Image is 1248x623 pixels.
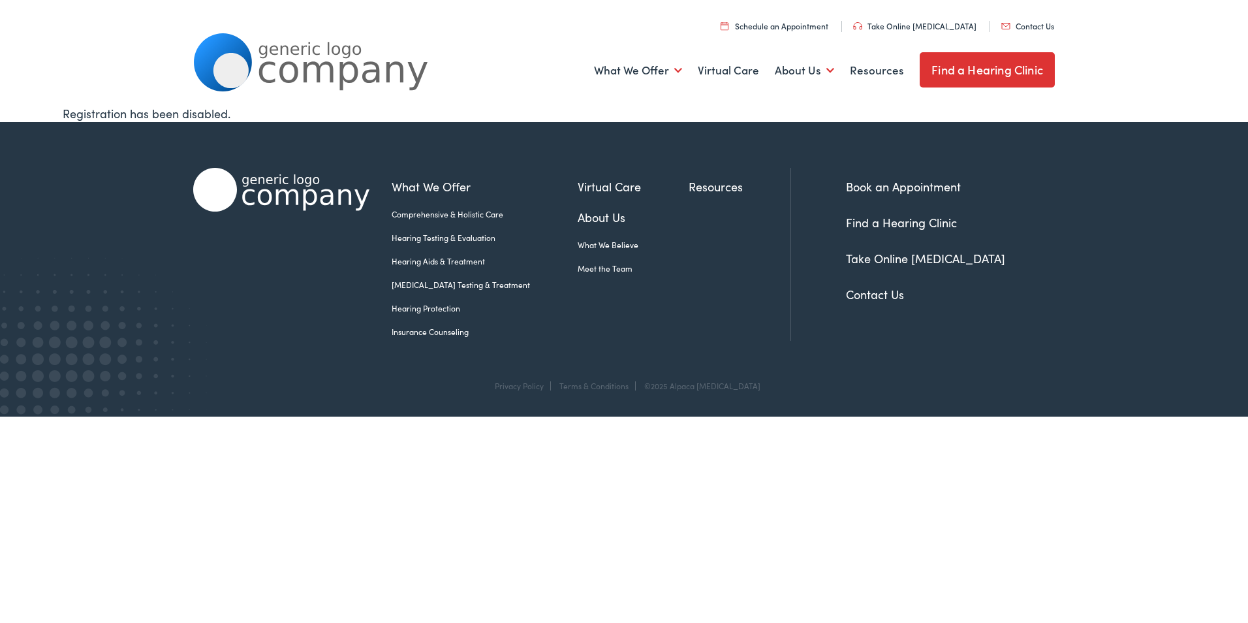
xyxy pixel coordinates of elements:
a: Hearing Aids & Treatment [392,255,578,267]
a: Find a Hearing Clinic [846,214,957,231]
img: utility icon [853,22,862,30]
a: Take Online [MEDICAL_DATA] [853,20,976,31]
a: Terms & Conditions [559,380,629,391]
a: Insurance Counseling [392,326,578,338]
a: Privacy Policy [495,380,544,391]
a: Take Online [MEDICAL_DATA] [846,250,1005,266]
a: About Us [578,208,689,226]
a: Comprehensive & Holistic Care [392,208,578,220]
div: ©2025 Alpaca [MEDICAL_DATA] [638,381,760,391]
a: Resources [689,178,790,195]
a: Meet the Team [578,263,689,274]
a: [MEDICAL_DATA] Testing & Treatment [392,279,578,291]
a: Find a Hearing Clinic [920,52,1055,88]
a: Schedule an Appointment [721,20,828,31]
a: What We Offer [594,46,682,95]
a: Hearing Testing & Evaluation [392,232,578,244]
a: Book an Appointment [846,178,961,195]
a: Virtual Care [578,178,689,195]
div: Registration has been disabled. [63,104,1186,122]
a: About Us [775,46,834,95]
img: utility icon [721,22,728,30]
img: Alpaca Audiology [193,168,369,212]
a: Resources [850,46,904,95]
a: Hearing Protection [392,302,578,314]
a: Contact Us [1001,20,1054,31]
a: What We Offer [392,178,578,195]
a: Contact Us [846,286,904,302]
img: utility icon [1001,23,1010,29]
a: What We Believe [578,239,689,251]
a: Virtual Care [698,46,759,95]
